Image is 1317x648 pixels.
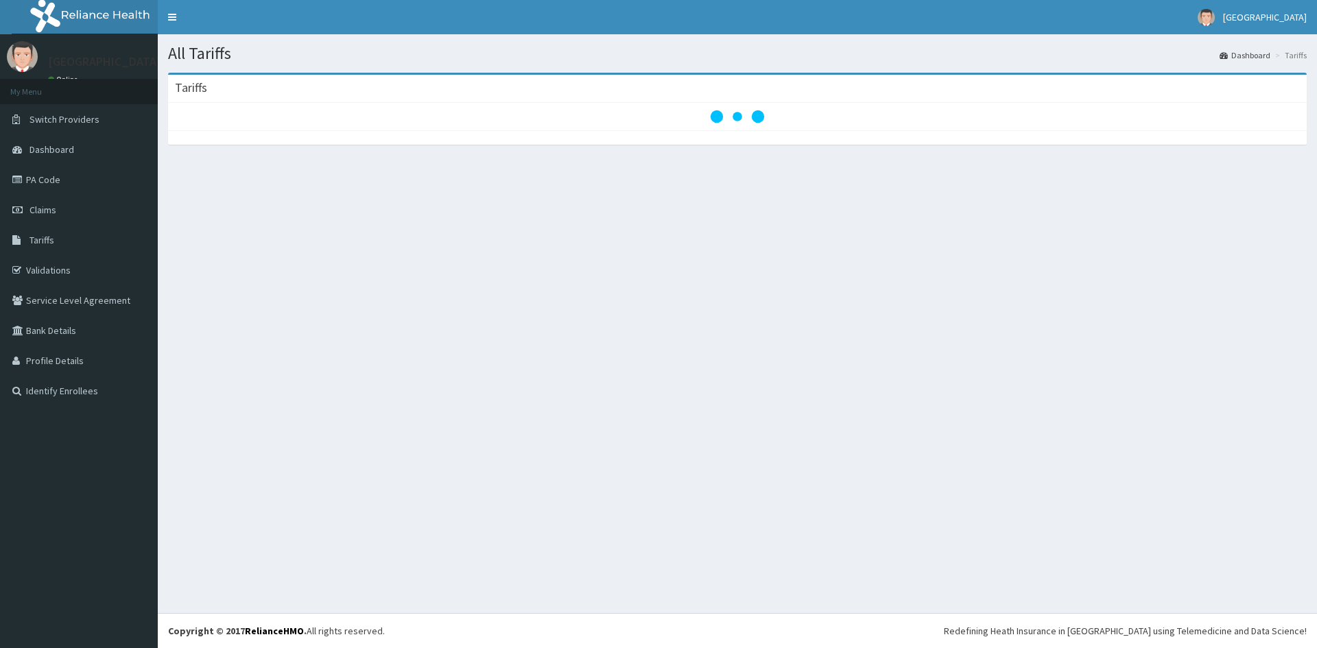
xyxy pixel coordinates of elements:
[29,234,54,246] span: Tariffs
[29,113,99,125] span: Switch Providers
[1223,11,1307,23] span: [GEOGRAPHIC_DATA]
[1220,49,1270,61] a: Dashboard
[1198,9,1215,26] img: User Image
[245,625,304,637] a: RelianceHMO
[168,625,307,637] strong: Copyright © 2017 .
[168,45,1307,62] h1: All Tariffs
[944,624,1307,638] div: Redefining Heath Insurance in [GEOGRAPHIC_DATA] using Telemedicine and Data Science!
[29,204,56,216] span: Claims
[1272,49,1307,61] li: Tariffs
[48,75,81,84] a: Online
[7,41,38,72] img: User Image
[158,613,1317,648] footer: All rights reserved.
[710,89,765,144] svg: audio-loading
[29,143,74,156] span: Dashboard
[48,56,161,68] p: [GEOGRAPHIC_DATA]
[175,82,207,94] h3: Tariffs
